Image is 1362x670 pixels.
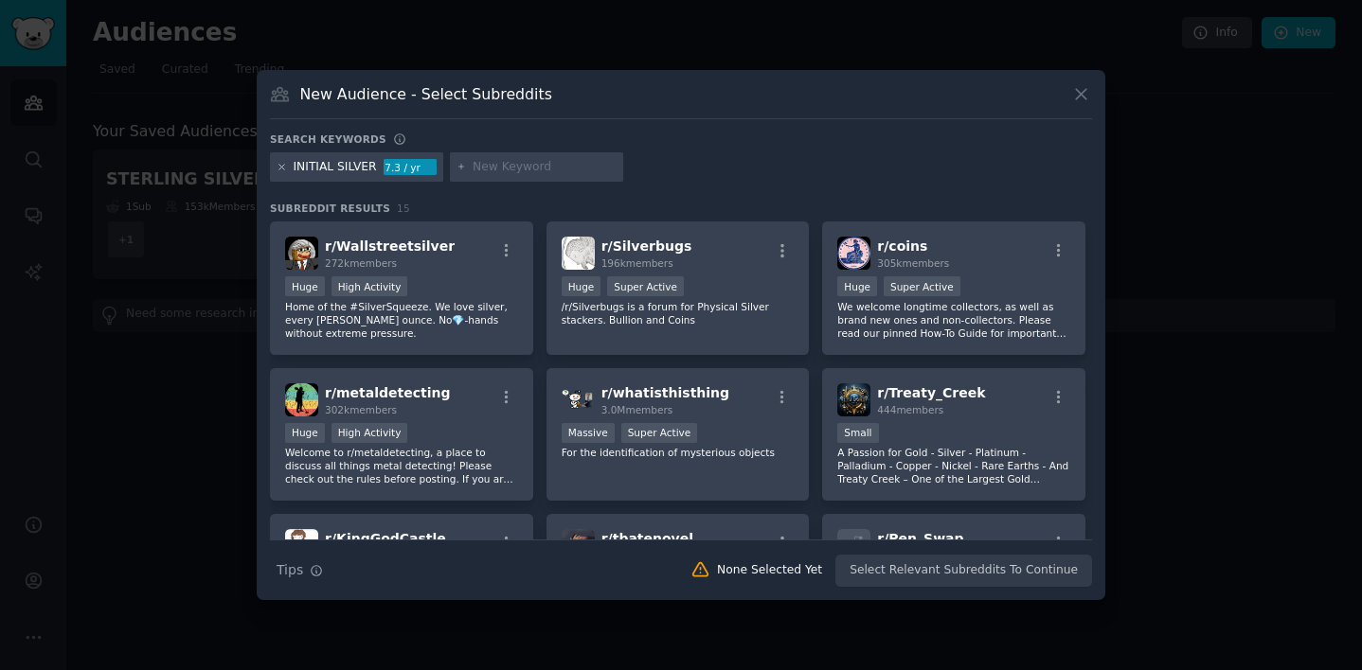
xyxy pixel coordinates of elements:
div: None Selected Yet [717,562,822,579]
img: Wallstreetsilver [285,237,318,270]
p: We welcome longtime collectors, as well as brand new ones and non-collectors. Please read our pin... [837,300,1070,340]
span: 3.0M members [601,404,673,415]
div: 7.3 / yr [384,159,437,176]
span: Subreddit Results [270,202,390,215]
p: /r/Silverbugs is a forum for Physical Silver stackers. Bullion and Coins [562,300,795,326]
div: Super Active [607,276,684,296]
img: coins [837,237,870,270]
div: High Activity [332,423,408,443]
img: whatisthisthing [562,383,595,416]
div: Massive [562,423,615,443]
span: r/ whatisthisthing [601,385,729,400]
span: r/ Treaty_Creek [877,385,985,400]
div: Huge [285,423,325,443]
h3: New Audience - Select Subreddits [300,84,552,104]
span: r/ metaldetecting [325,385,451,400]
span: 196k members [601,257,673,269]
span: r/ Silverbugs [601,238,692,254]
img: Silverbugs [562,237,595,270]
img: tbatenovel [562,529,595,562]
img: metaldetecting [285,383,318,416]
span: r/ Pen_Swap [877,531,963,546]
span: 15 [397,203,410,214]
span: 444 members [877,404,943,415]
div: Small [837,423,878,443]
p: For the identification of mysterious objects [562,446,795,459]
p: A Passion for Gold - Silver - Platinum - Palladium - Copper - Nickel - Rare Earths - And Treaty C... [837,446,1070,485]
span: r/ Wallstreetsilver [325,238,455,254]
div: Super Active [884,276,960,296]
img: Treaty_Creek [837,383,870,416]
span: Tips [277,560,303,580]
span: r/ KingGodCastle [325,531,446,546]
div: Super Active [621,423,698,443]
p: Home of the #SilverSqueeze. We love silver, every [PERSON_NAME] ounce. No💎-hands without extreme ... [285,300,518,340]
span: 302k members [325,404,397,415]
div: Huge [285,276,325,296]
span: r/ tbatenovel [601,531,693,546]
img: KingGodCastle [285,529,318,562]
div: Huge [837,276,877,296]
span: r/ coins [877,238,927,254]
div: High Activity [332,276,408,296]
div: Huge [562,276,601,296]
p: Welcome to r/metaldetecting, a place to discuss all things metal detecting! Please check out the ... [285,446,518,485]
span: 305k members [877,257,949,269]
span: 272k members [325,257,397,269]
button: Tips [270,554,330,587]
input: New Keyword [473,159,617,176]
div: INITIAL SILVER [294,159,377,176]
h3: Search keywords [270,132,386,146]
